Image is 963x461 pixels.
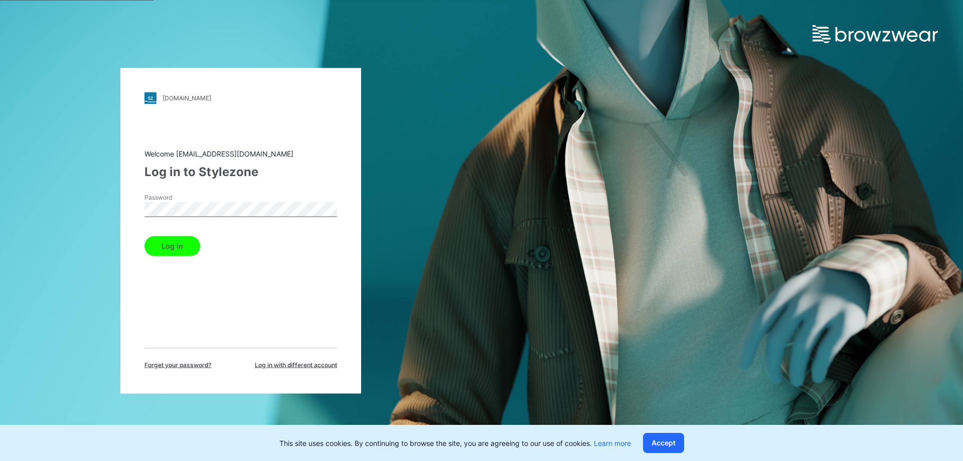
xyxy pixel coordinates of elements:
p: This site uses cookies. By continuing to browse the site, you are agreeing to our use of cookies. [279,438,631,448]
label: Password [144,193,215,202]
span: Forget your password? [144,360,212,369]
div: Log in to Stylezone [144,163,337,181]
a: Learn more [594,439,631,447]
div: Welcome [EMAIL_ADDRESS][DOMAIN_NAME] [144,148,337,159]
a: [DOMAIN_NAME] [144,92,337,104]
button: Log in [144,236,200,256]
img: browzwear-logo.e42bd6dac1945053ebaf764b6aa21510.svg [813,25,938,43]
img: stylezone-logo.562084cfcfab977791bfbf7441f1a819.svg [144,92,156,104]
span: Log in with different account [255,360,337,369]
div: [DOMAIN_NAME] [163,94,211,102]
button: Accept [643,433,684,453]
